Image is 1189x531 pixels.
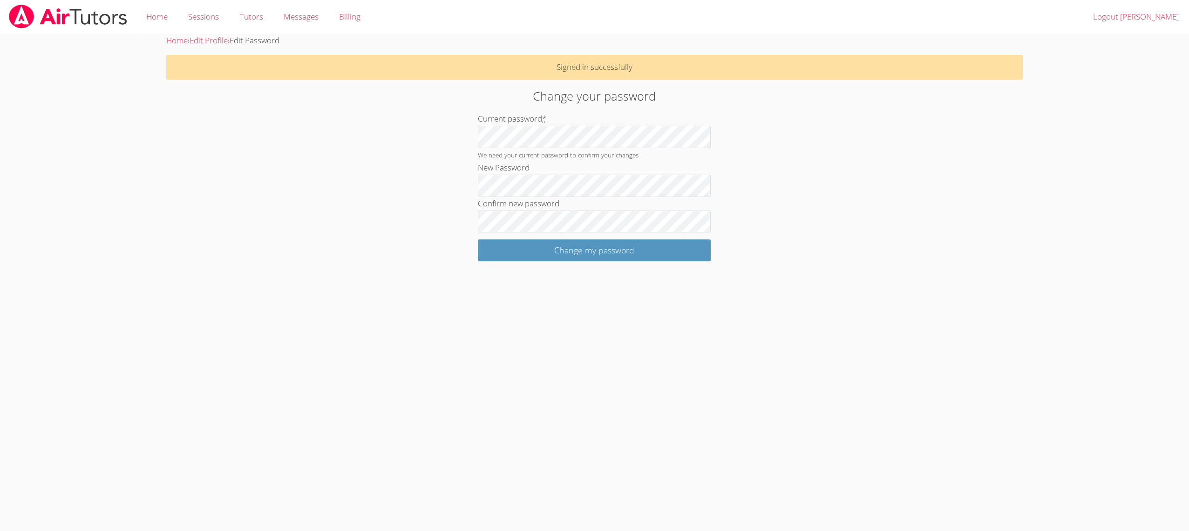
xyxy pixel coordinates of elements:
span: Edit Password [230,35,279,46]
small: We need your current password to confirm your changes [478,150,639,159]
h2: Change your password [273,87,916,105]
label: Current password [478,113,546,124]
img: airtutors_banner-c4298cdbf04f3fff15de1276eac7730deb9818008684d7c2e4769d2f7ddbe033.png [8,5,128,28]
a: Home [166,35,188,46]
span: Messages [284,11,319,22]
label: New Password [478,162,530,173]
label: Confirm new password [478,198,559,209]
p: Signed in successfully [166,55,1022,80]
a: Edit Profile [190,35,228,46]
div: › › [166,34,1022,48]
abbr: required [542,113,546,124]
input: Change my password [478,239,711,261]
